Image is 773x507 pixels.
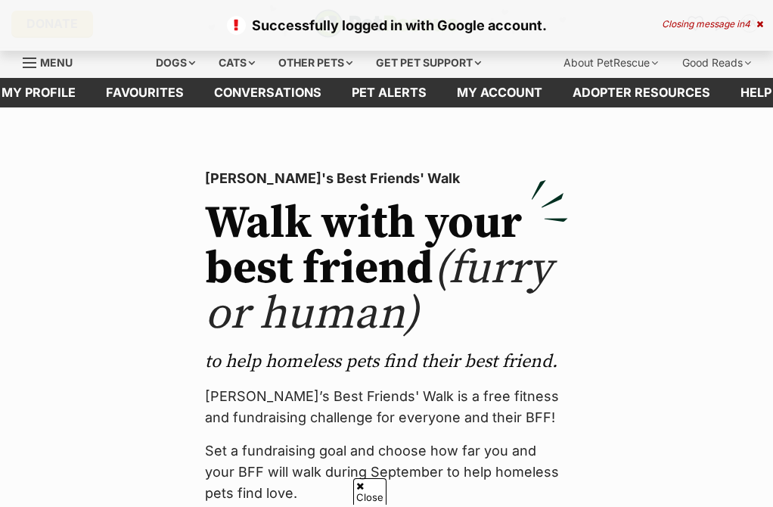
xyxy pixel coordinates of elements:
a: conversations [199,78,337,107]
span: Menu [40,56,73,69]
a: Adopter resources [557,78,725,107]
div: Dogs [145,48,206,78]
div: Good Reads [672,48,762,78]
div: Get pet support [365,48,492,78]
p: [PERSON_NAME]'s Best Friends' Walk [205,168,568,189]
div: About PetRescue [553,48,669,78]
p: [PERSON_NAME]’s Best Friends' Walk is a free fitness and fundraising challenge for everyone and t... [205,386,568,428]
span: Close [353,478,386,505]
a: Menu [23,48,83,75]
a: Favourites [91,78,199,107]
p: to help homeless pets find their best friend. [205,350,568,374]
div: Cats [208,48,265,78]
span: (furry or human) [205,241,552,343]
a: Pet alerts [337,78,442,107]
div: Other pets [268,48,363,78]
a: My account [442,78,557,107]
h2: Walk with your best friend [205,201,568,337]
p: Set a fundraising goal and choose how far you and your BFF will walk during September to help hom... [205,440,568,504]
